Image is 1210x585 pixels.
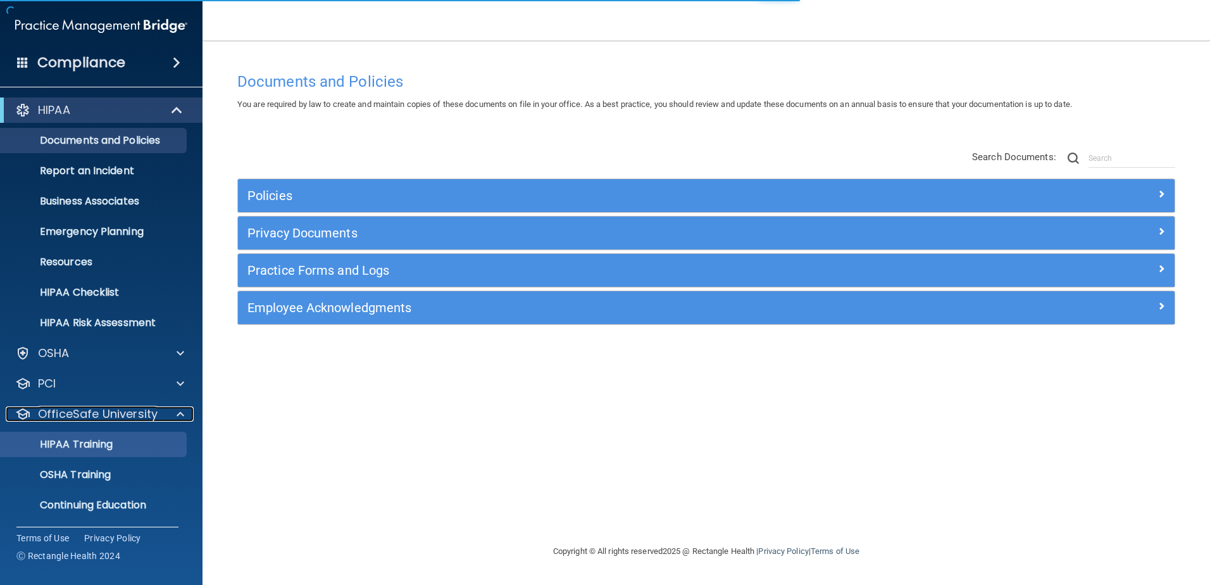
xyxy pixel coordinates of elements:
[15,376,184,391] a: PCI
[38,376,56,391] p: PCI
[811,546,859,556] a: Terms of Use
[247,189,931,203] h5: Policies
[84,532,141,544] a: Privacy Policy
[16,550,120,562] span: Ⓒ Rectangle Health 2024
[38,346,70,361] p: OSHA
[8,134,181,147] p: Documents and Policies
[237,99,1072,109] span: You are required by law to create and maintain copies of these documents on file in your office. ...
[237,73,1175,90] h4: Documents and Policies
[475,531,937,572] div: Copyright © All rights reserved 2025 @ Rectangle Health | |
[16,532,69,544] a: Terms of Use
[8,499,181,512] p: Continuing Education
[8,165,181,177] p: Report an Incident
[991,495,1195,546] iframe: Drift Widget Chat Controller
[38,406,158,422] p: OfficeSafe University
[15,103,184,118] a: HIPAA
[247,263,931,277] h5: Practice Forms and Logs
[8,438,113,451] p: HIPAA Training
[247,223,1165,243] a: Privacy Documents
[972,151,1056,163] span: Search Documents:
[8,317,181,329] p: HIPAA Risk Assessment
[38,103,70,118] p: HIPAA
[15,346,184,361] a: OSHA
[8,225,181,238] p: Emergency Planning
[247,186,1165,206] a: Policies
[8,195,181,208] p: Business Associates
[8,286,181,299] p: HIPAA Checklist
[15,13,187,39] img: PMB logo
[37,54,125,72] h4: Compliance
[8,469,111,481] p: OSHA Training
[247,260,1165,280] a: Practice Forms and Logs
[1068,153,1079,164] img: ic-search.3b580494.png
[8,256,181,268] p: Resources
[758,546,808,556] a: Privacy Policy
[247,298,1165,318] a: Employee Acknowledgments
[247,226,931,240] h5: Privacy Documents
[15,406,184,422] a: OfficeSafe University
[1088,149,1175,168] input: Search
[247,301,931,315] h5: Employee Acknowledgments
